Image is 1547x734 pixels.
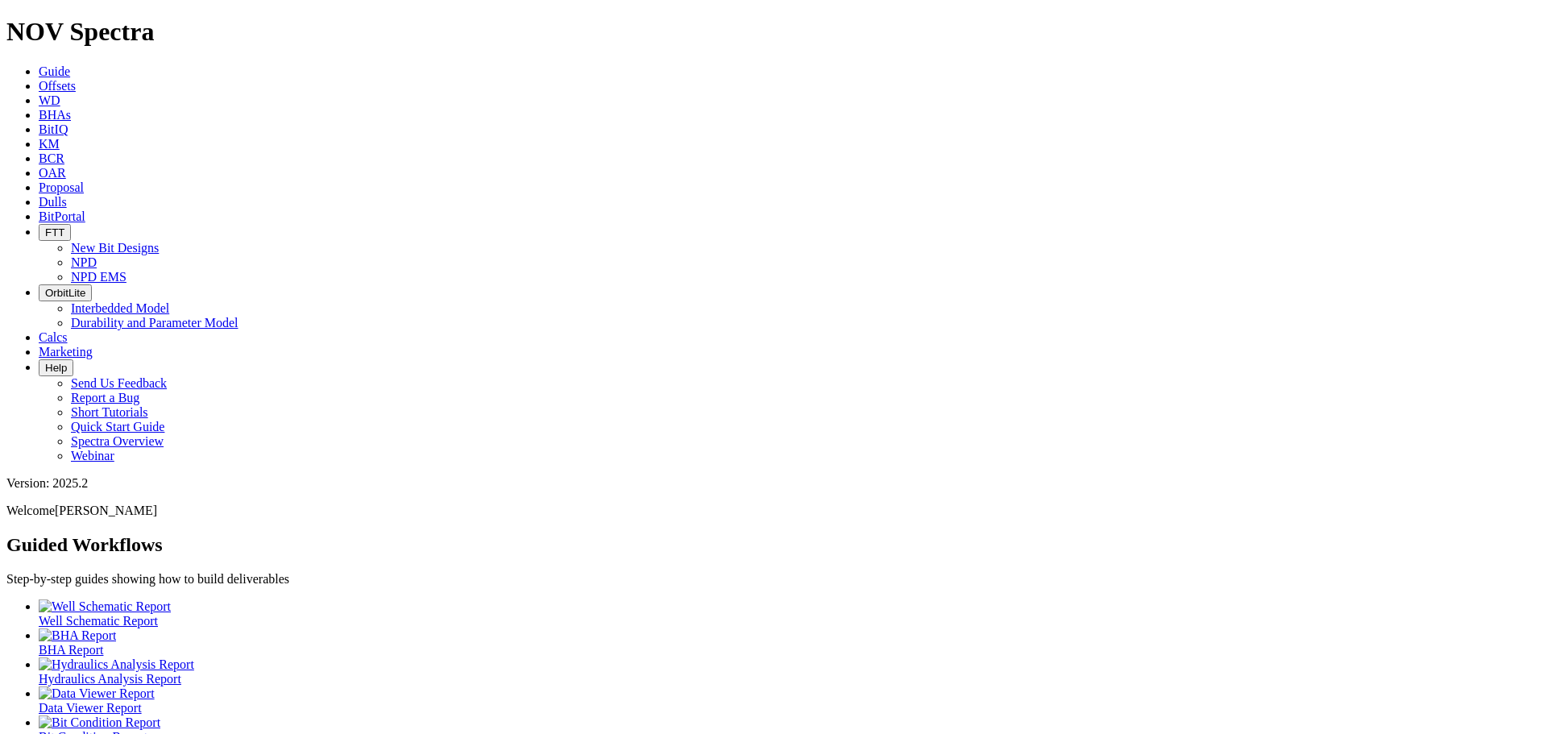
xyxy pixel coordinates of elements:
[39,151,64,165] a: BCR
[55,504,157,517] span: [PERSON_NAME]
[6,534,1541,556] h2: Guided Workflows
[39,137,60,151] a: KM
[39,614,158,628] span: Well Schematic Report
[6,476,1541,491] div: Version: 2025.2
[71,301,169,315] a: Interbedded Model
[39,701,142,715] span: Data Viewer Report
[39,359,73,376] button: Help
[39,93,60,107] a: WD
[6,504,1541,518] p: Welcome
[71,391,139,404] a: Report a Bug
[39,686,1541,715] a: Data Viewer Report Data Viewer Report
[39,628,116,643] img: BHA Report
[39,599,1541,628] a: Well Schematic Report Well Schematic Report
[39,224,71,241] button: FTT
[71,316,238,330] a: Durability and Parameter Model
[39,345,93,359] a: Marketing
[39,657,1541,686] a: Hydraulics Analysis Report Hydraulics Analysis Report
[39,686,155,701] img: Data Viewer Report
[6,572,1541,587] p: Step-by-step guides showing how to build deliverables
[71,434,164,448] a: Spectra Overview
[39,599,171,614] img: Well Schematic Report
[71,405,148,419] a: Short Tutorials
[39,643,103,657] span: BHA Report
[39,180,84,194] a: Proposal
[45,226,64,238] span: FTT
[71,420,164,433] a: Quick Start Guide
[39,64,70,78] a: Guide
[39,715,160,730] img: Bit Condition Report
[39,166,66,180] a: OAR
[39,209,85,223] a: BitPortal
[71,270,126,284] a: NPD EMS
[71,449,114,462] a: Webinar
[39,672,181,686] span: Hydraulics Analysis Report
[45,287,85,299] span: OrbitLite
[39,657,194,672] img: Hydraulics Analysis Report
[39,195,67,209] a: Dulls
[39,330,68,344] a: Calcs
[45,362,67,374] span: Help
[39,122,68,136] a: BitIQ
[39,79,76,93] a: Offsets
[39,628,1541,657] a: BHA Report BHA Report
[39,108,71,122] a: BHAs
[71,376,167,390] a: Send Us Feedback
[71,255,97,269] a: NPD
[39,284,92,301] button: OrbitLite
[71,241,159,255] a: New Bit Designs
[6,17,1541,47] h1: NOV Spectra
